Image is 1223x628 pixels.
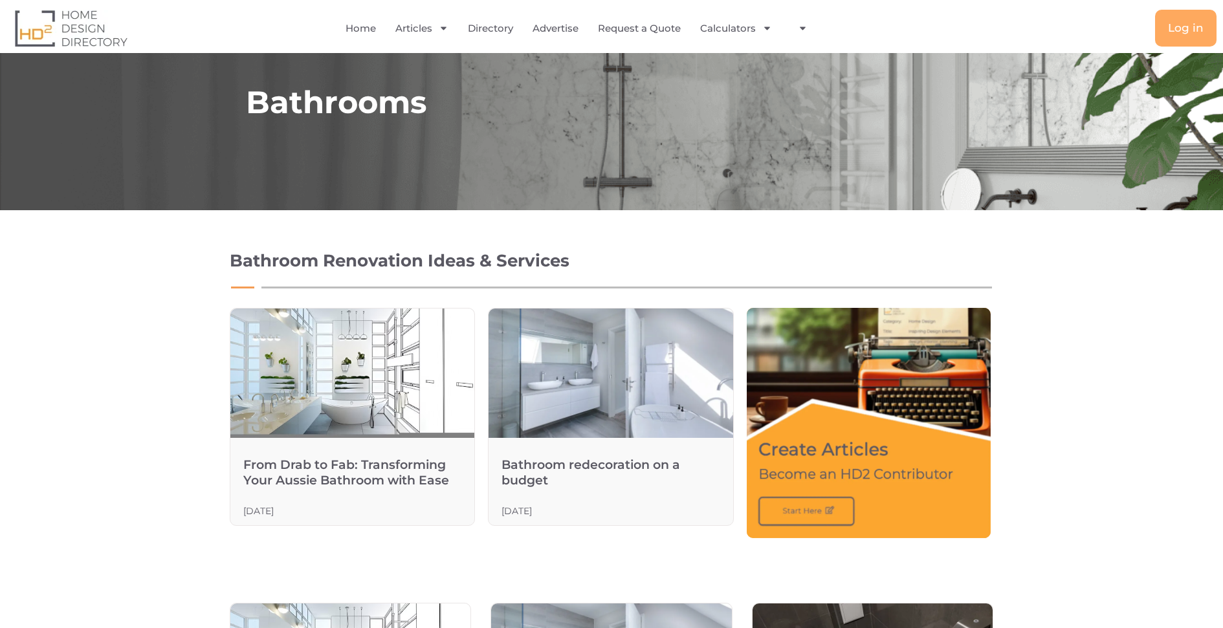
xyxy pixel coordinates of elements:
[747,308,991,538] img: Create Articles
[395,14,448,43] a: Articles
[248,14,914,43] nav: Menu
[501,457,680,488] a: Bathroom redecoration on a budget
[243,457,449,488] a: From Drab to Fab: Transforming Your Aussie Bathroom with Ease
[1168,23,1204,34] span: Log in
[501,506,532,515] h3: [DATE]
[598,14,681,43] a: Request a Quote
[1155,10,1217,47] a: Log in
[533,14,578,43] a: Advertise
[468,14,513,43] a: Directory
[243,506,274,515] h3: [DATE]
[230,249,802,272] h1: Bathroom Renovation Ideas & Services
[346,14,376,43] a: Home
[700,14,772,43] a: Calculators
[246,83,426,122] h2: Bathrooms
